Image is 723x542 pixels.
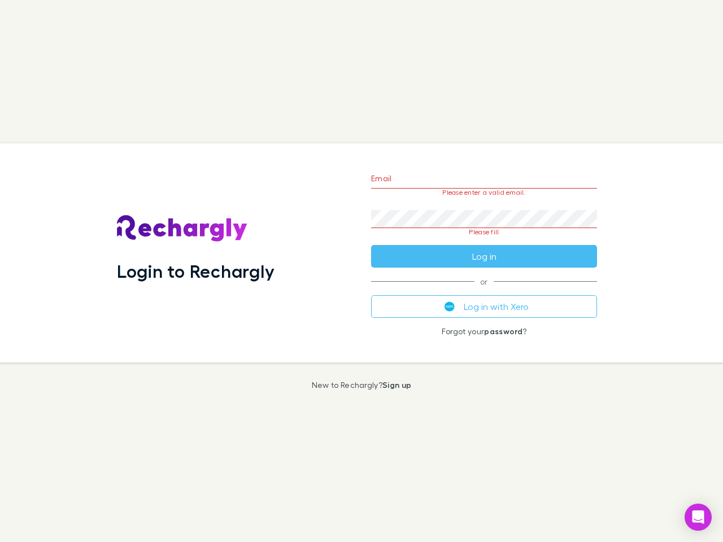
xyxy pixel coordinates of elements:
p: Forgot your ? [371,327,597,336]
img: Xero's logo [445,301,455,312]
h1: Login to Rechargly [117,260,275,282]
p: New to Rechargly? [312,381,412,390]
button: Log in with Xero [371,295,597,318]
p: Please enter a valid email. [371,189,597,196]
span: or [371,281,597,282]
div: Open Intercom Messenger [685,504,712,531]
img: Rechargly's Logo [117,215,248,242]
a: Sign up [382,380,411,390]
button: Log in [371,245,597,268]
a: password [484,326,522,336]
p: Please fill [371,228,597,236]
